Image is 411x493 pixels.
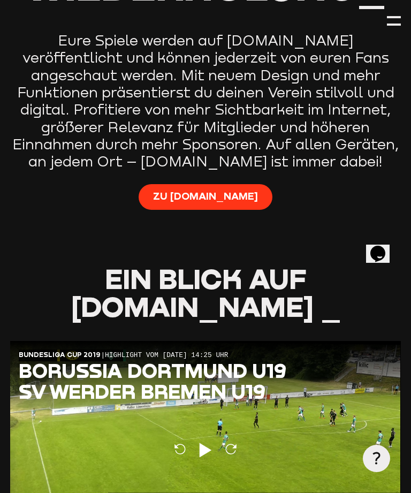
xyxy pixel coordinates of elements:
[366,231,400,263] iframe: chat widget
[139,184,272,209] a: Zu [DOMAIN_NAME]
[105,261,307,295] span: Ein Blick auf
[71,289,341,323] span: [DOMAIN_NAME] _
[10,32,400,170] p: Eure Spiele werden auf [DOMAIN_NAME] veröffentlicht und können jederzeit von euren Fans angeschau...
[153,189,258,203] span: Zu [DOMAIN_NAME]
